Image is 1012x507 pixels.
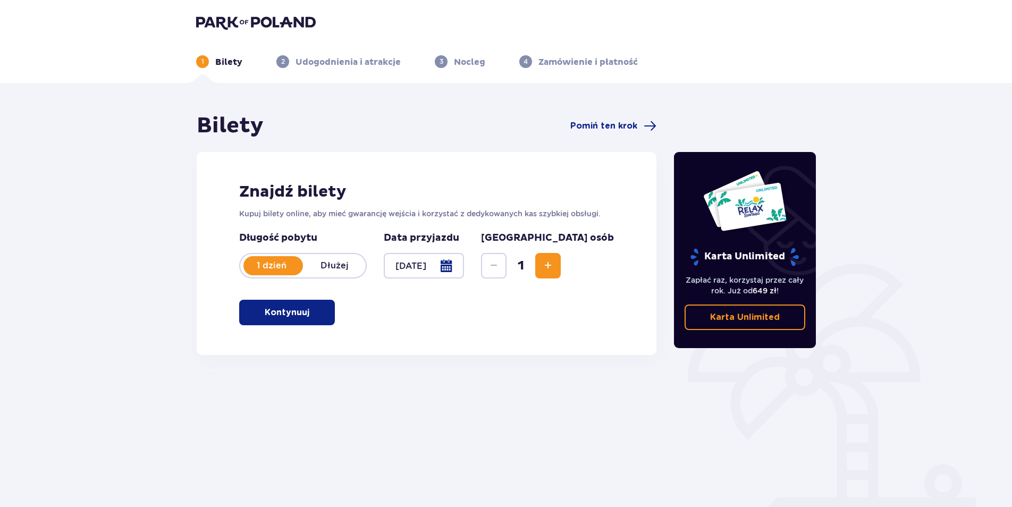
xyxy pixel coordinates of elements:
p: Dłużej [303,260,366,272]
a: Pomiń ten krok [570,120,656,132]
p: Kupuj bilety online, aby mieć gwarancję wejścia i korzystać z dedykowanych kas szybkiej obsługi. [239,208,614,219]
p: Data przyjazdu [384,232,459,244]
div: 3Nocleg [435,55,485,68]
div: 2Udogodnienia i atrakcje [276,55,401,68]
span: 1 [509,258,533,274]
span: 649 zł [753,286,777,295]
p: 1 dzień [240,260,303,272]
p: Kontynuuj [265,307,309,318]
p: Długość pobytu [239,232,367,244]
p: Bilety [215,56,242,68]
h2: Znajdź bilety [239,182,614,202]
a: Karta Unlimited [685,305,806,330]
button: Kontynuuj [239,300,335,325]
p: Zapłać raz, korzystaj przez cały rok. Już od ! [685,275,806,296]
p: Zamówienie i płatność [538,56,638,68]
button: Zmniejsz [481,253,507,278]
span: Pomiń ten krok [570,120,637,132]
div: 4Zamówienie i płatność [519,55,638,68]
img: Park of Poland logo [196,15,316,30]
p: Karta Unlimited [710,311,780,323]
button: Zwiększ [535,253,561,278]
div: 1Bilety [196,55,242,68]
img: Dwie karty całoroczne do Suntago z napisem 'UNLIMITED RELAX', na białym tle z tropikalnymi liśćmi... [703,170,787,232]
h1: Bilety [197,113,264,139]
p: Udogodnienia i atrakcje [296,56,401,68]
p: Nocleg [454,56,485,68]
p: [GEOGRAPHIC_DATA] osób [481,232,614,244]
p: 1 [201,57,204,66]
p: 4 [524,57,528,66]
p: 2 [281,57,285,66]
p: 3 [440,57,443,66]
p: Karta Unlimited [689,248,800,266]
